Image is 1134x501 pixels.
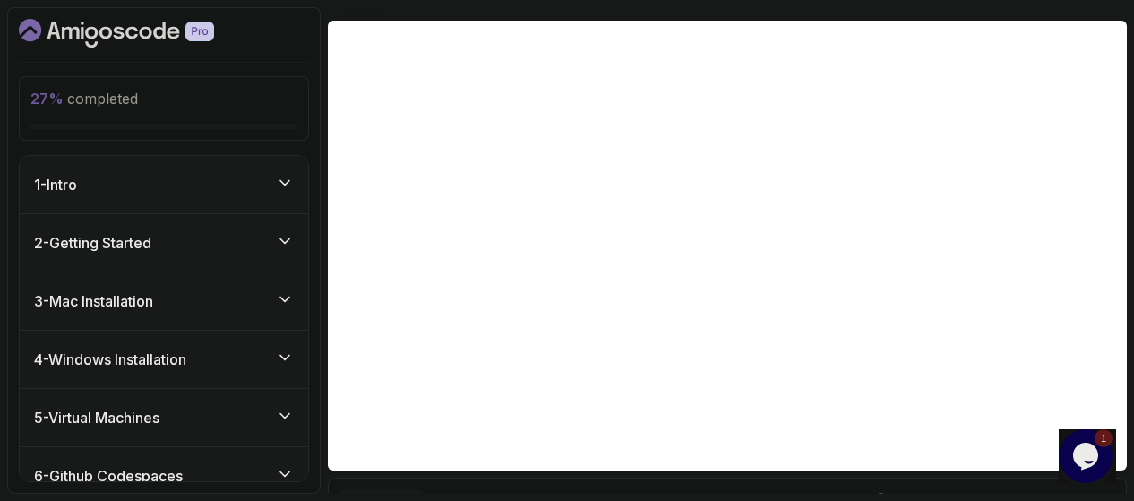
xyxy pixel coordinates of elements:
button: 4-Windows Installation [20,331,308,388]
a: Dashboard [19,19,255,48]
h3: 5 - Virtual Machines [34,407,159,428]
h3: 3 - Mac Installation [34,290,153,312]
button: 1-Intro [20,156,308,213]
h3: 1 - Intro [34,174,77,195]
button: 2-Getting Started [20,214,308,272]
iframe: chat widget [1059,429,1116,483]
button: 3-Mac Installation [20,272,308,330]
h3: 2 - Getting Started [34,232,151,254]
span: completed [30,90,138,108]
button: 5-Virtual Machines [20,389,308,446]
h3: 6 - Github Codespaces [34,465,183,487]
h3: 4 - Windows Installation [34,349,186,370]
span: 27 % [30,90,64,108]
iframe: To enrich screen reader interactions, please activate Accessibility in Grammarly extension settings [328,21,1127,471]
